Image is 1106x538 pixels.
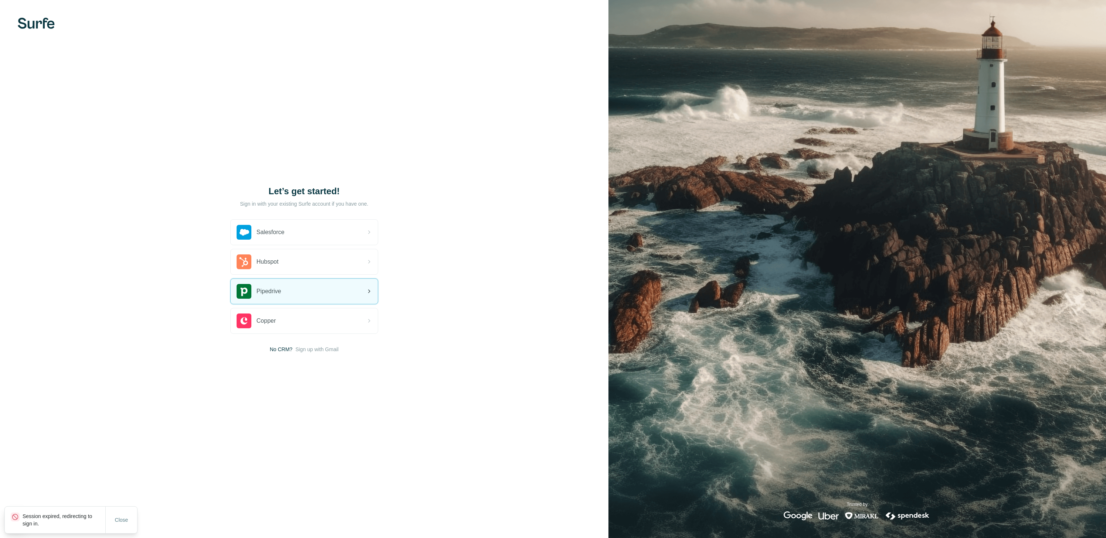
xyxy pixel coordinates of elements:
span: Salesforce [257,228,285,237]
button: Sign up with Gmail [295,346,339,353]
h1: Let’s get started! [230,185,378,197]
span: Copper [257,316,276,325]
img: copper's logo [237,313,251,328]
img: salesforce's logo [237,225,251,240]
img: hubspot's logo [237,254,251,269]
span: Hubspot [257,257,279,266]
button: Close [110,513,133,527]
p: Sign in with your existing Surfe account if you have one. [240,200,368,208]
span: No CRM? [270,346,292,353]
p: Trusted by [847,501,868,508]
img: google's logo [784,511,812,520]
span: Close [115,516,128,524]
img: uber's logo [818,511,839,520]
img: Surfe's logo [18,18,55,29]
span: Pipedrive [257,287,281,296]
img: spendesk's logo [885,511,930,520]
img: pipedrive's logo [237,284,251,299]
p: Session expired, redirecting to sign in. [23,513,105,527]
img: mirakl's logo [845,511,879,520]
